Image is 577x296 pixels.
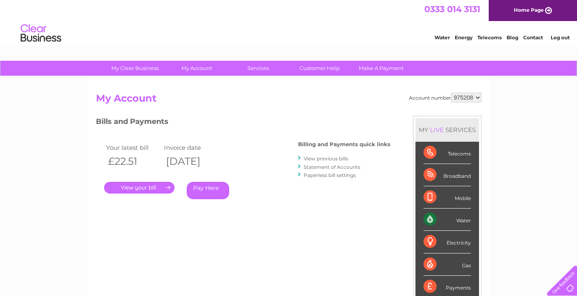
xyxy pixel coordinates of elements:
th: £22.51 [104,153,162,170]
div: Electricity [424,231,471,253]
div: Water [424,209,471,231]
a: . [104,182,175,194]
div: Clear Business is a trading name of Verastar Limited (registered in [GEOGRAPHIC_DATA] No. 3667643... [98,4,480,39]
td: Your latest bill [104,142,162,153]
a: Energy [455,34,473,40]
a: Paperless bill settings [304,172,356,178]
a: Pay Here [187,182,229,199]
a: Log out [551,34,570,40]
td: Invoice date [162,142,220,153]
a: Telecoms [477,34,502,40]
th: [DATE] [162,153,220,170]
a: My Clear Business [102,61,168,76]
a: Statement of Accounts [304,164,360,170]
div: Broadband [424,164,471,186]
a: Services [225,61,292,76]
div: LIVE [428,126,445,134]
a: Customer Help [286,61,353,76]
h3: Bills and Payments [96,116,390,130]
div: MY SERVICES [415,118,479,141]
div: Telecoms [424,142,471,164]
a: View previous bills [304,155,348,162]
div: Account number [409,93,481,102]
img: logo.png [20,21,62,46]
a: 0333 014 3131 [424,4,480,14]
h4: Billing and Payments quick links [298,141,390,147]
a: Blog [507,34,518,40]
a: My Account [163,61,230,76]
h2: My Account [96,93,481,108]
a: Contact [523,34,543,40]
div: Mobile [424,186,471,209]
a: Make A Payment [348,61,415,76]
a: Water [434,34,450,40]
div: Gas [424,253,471,276]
